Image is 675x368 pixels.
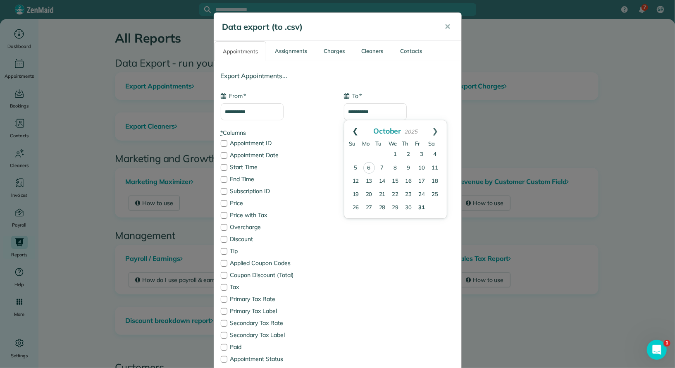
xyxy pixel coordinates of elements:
label: Price with Tax [221,212,332,218]
span: Sunday [349,140,356,147]
label: Secondary Tax Label [221,332,332,338]
label: Tax [221,284,332,290]
span: 1 [664,340,670,346]
h4: Export Appointments... [221,72,455,79]
label: Secondary Tax Rate [221,320,332,326]
label: Discount [221,236,332,242]
label: To [344,92,362,100]
label: End Time [221,176,332,182]
a: 12 [349,175,363,188]
a: 14 [376,175,389,188]
label: Applied Coupon Codes [221,260,332,266]
label: Overcharge [221,224,332,230]
a: Appointments [215,41,267,61]
label: Tip [221,248,332,254]
a: 22 [389,188,402,201]
a: 19 [349,188,363,201]
a: 16 [402,175,415,188]
label: Primary Tax Rate [221,296,332,302]
a: 23 [402,188,415,201]
label: Coupon Discount (Total) [221,272,332,278]
label: From [221,92,246,100]
a: Prev [344,120,367,141]
a: 21 [376,188,389,201]
a: 28 [376,201,389,215]
a: 20 [363,188,376,201]
a: Next [424,120,447,141]
label: Columns [221,129,332,137]
a: 1 [389,148,402,161]
span: ✕ [445,22,451,31]
a: 3 [415,148,429,161]
label: Appointment Status [221,356,332,362]
span: Thursday [402,140,409,147]
iframe: Intercom live chat [647,340,667,360]
a: 5 [349,162,363,175]
label: Subscription ID [221,188,332,194]
a: 18 [429,175,442,188]
label: Primary Tax Label [221,308,332,314]
span: Monday [363,140,370,147]
a: Assignments [267,41,315,61]
a: 11 [429,162,442,175]
a: 10 [415,162,429,175]
a: 29 [389,201,402,215]
label: Start Time [221,164,332,170]
a: 13 [363,175,376,188]
label: Paid [221,344,332,350]
a: 2 [402,148,415,161]
a: 15 [389,175,402,188]
span: October [373,126,401,135]
a: 31 [415,201,429,215]
a: 6 [363,162,375,174]
label: Appointment ID [221,140,332,146]
a: 8 [389,162,402,175]
label: Appointment Date [221,152,332,158]
a: 9 [402,162,415,175]
a: 30 [402,201,415,215]
span: 2025 [405,128,418,135]
a: 24 [415,188,429,201]
label: Price [221,200,332,206]
a: Cleaners [353,41,391,61]
a: 17 [415,175,429,188]
a: 7 [376,162,389,175]
a: 4 [429,148,442,161]
span: Tuesday [376,140,382,147]
span: Wednesday [389,140,397,147]
a: 27 [363,201,376,215]
a: Charges [316,41,353,61]
span: Saturday [429,140,435,147]
a: Contacts [392,41,430,61]
a: 26 [349,201,363,215]
a: 25 [429,188,442,201]
span: Friday [415,140,420,147]
h5: Data export (to .csv) [222,21,433,33]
